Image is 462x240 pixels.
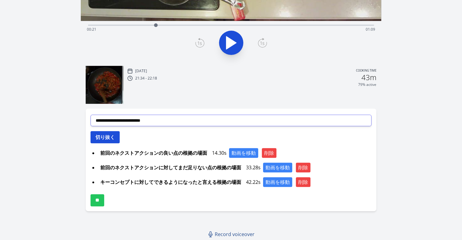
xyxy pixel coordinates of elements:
[98,163,371,172] div: 33.28s
[361,74,376,81] h2: 43m
[262,148,276,158] button: 削除
[135,76,157,81] p: 21:34 - 22:18
[91,131,120,143] button: 切り抜く
[135,69,147,73] p: [DATE]
[263,163,292,172] button: 動画を移動
[87,27,96,32] span: 00:21
[98,148,210,158] span: 前回のネクストアクションの良い点の根拠の場面
[98,177,371,187] div: 42.22s
[98,177,244,187] span: キーコンセプトに対してできるようになったと言える根拠の場面
[356,68,376,74] p: Cooking time
[366,27,375,32] span: 01:09
[215,231,255,238] span: Record voiceover
[358,82,376,87] p: 79% active
[296,177,310,187] button: 削除
[98,163,244,172] span: 前回のネクストアクションに対してまだ足りない点の根拠の場面
[86,66,124,104] img: 250923123536_thumb.jpeg
[263,177,292,187] button: 動画を移動
[98,148,371,158] div: 14.30s
[229,148,258,158] button: 動画を移動
[296,163,310,172] button: 削除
